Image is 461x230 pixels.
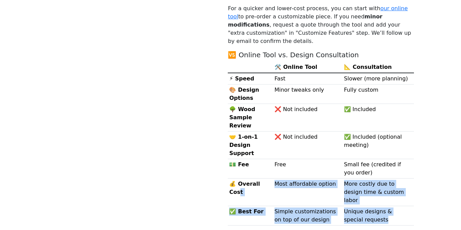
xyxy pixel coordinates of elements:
p: For a quicker and lower-cost process, you can start with to pre-order a customizable piece. If yo... [228,4,414,45]
td: Unique designs & special requests [343,206,414,225]
th: 🛠️ Online Tool [273,62,343,73]
h5: 🆚 Online Tool vs. Design Consultation [228,51,414,59]
th: 💰 Overall Cost [228,178,273,206]
td: Slower (more planning) [343,73,414,85]
td: ❌ Not included [273,131,343,159]
td: ✅ Included (optional meeting) [343,131,414,159]
td: Simple customizations on top of our design [273,206,343,225]
td: ❌ Not included [273,104,343,131]
td: Most affordable option [273,178,343,206]
th: 📐 Consultation [343,62,414,73]
td: Small fee (credited if you order) [343,159,414,178]
th: ✅ Best For [228,206,273,225]
th: 💵 Fee [228,159,273,178]
th: 🎨 Design Options [228,84,273,104]
td: Minor tweaks only [273,84,343,104]
td: Free [273,159,343,178]
td: ✅ Included [343,104,414,131]
th: 🤝 1-on-1 Design Support [228,131,273,159]
td: Fast [273,73,343,85]
th: 🌳 Wood Sample Review [228,104,273,131]
a: our online tool [228,5,407,20]
th: ⚡ Speed [228,73,273,85]
td: More costly due to design time & custom labor [343,178,414,206]
b: minor modifications [228,13,382,28]
td: Fully custom [343,84,414,104]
